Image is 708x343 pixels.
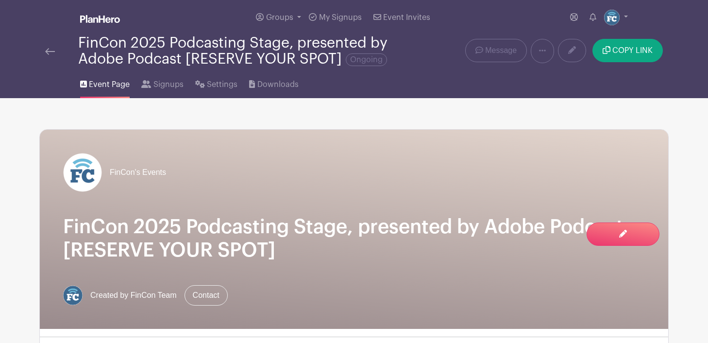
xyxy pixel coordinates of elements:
[185,285,228,306] a: Contact
[63,286,83,305] img: FC%20circle.png
[63,153,102,192] img: FC%20circle_white.png
[80,15,120,23] img: logo_white-6c42ec7e38ccf1d336a20a19083b03d10ae64f83f12c07503d8b9e83406b4c7d.svg
[257,79,299,90] span: Downloads
[63,215,645,262] h1: FinCon 2025 Podcasting Stage, presented by Adobe Podcast [RESERVE YOUR SPOT]
[78,35,393,67] div: FinCon 2025 Podcasting Stage, presented by Adobe Podcast [RESERVE YOUR SPOT]
[207,79,237,90] span: Settings
[110,167,166,178] span: FinCon's Events
[383,14,430,21] span: Event Invites
[153,79,184,90] span: Signups
[346,53,387,66] span: Ongoing
[249,67,298,98] a: Downloads
[89,79,130,90] span: Event Page
[266,14,293,21] span: Groups
[465,39,527,62] a: Message
[485,45,517,56] span: Message
[195,67,237,98] a: Settings
[604,10,620,25] img: FC%20circle.png
[90,290,177,301] span: Created by FinCon Team
[141,67,183,98] a: Signups
[612,47,653,54] span: COPY LINK
[319,14,362,21] span: My Signups
[80,67,130,98] a: Event Page
[45,48,55,55] img: back-arrow-29a5d9b10d5bd6ae65dc969a981735edf675c4d7a1fe02e03b50dbd4ba3cdb55.svg
[592,39,663,62] button: COPY LINK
